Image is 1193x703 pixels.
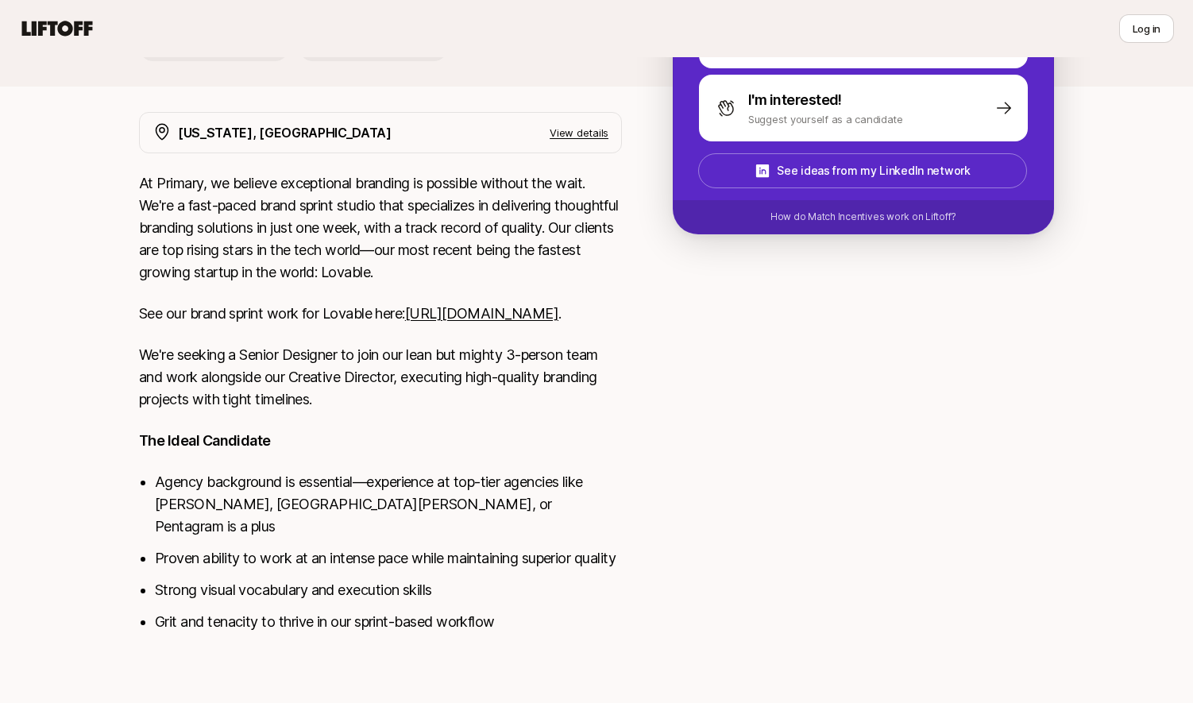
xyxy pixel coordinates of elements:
[139,172,622,284] p: At Primary, we believe exceptional branding is possible without the wait. We're a fast-paced bran...
[698,153,1027,188] button: See ideas from my LinkedIn network
[155,579,622,601] li: Strong visual vocabulary and execution skills
[770,210,956,224] p: How do Match Incentives work on Liftoff?
[1119,14,1174,43] button: Log in
[405,305,558,322] a: [URL][DOMAIN_NAME]
[777,161,970,180] p: See ideas from my LinkedIn network
[748,111,903,127] p: Suggest yourself as a candidate
[139,432,271,449] strong: The Ideal Candidate
[178,122,392,143] p: [US_STATE], [GEOGRAPHIC_DATA]
[155,611,622,633] li: Grit and tenacity to thrive in our sprint-based workflow
[748,89,842,111] p: I'm interested!
[155,547,622,570] li: Proven ability to work at an intense pace while maintaining superior quality
[139,303,622,325] p: See our brand sprint work for Lovable here: .
[155,471,622,538] li: Agency background is essential—experience at top-tier agencies like [PERSON_NAME], [GEOGRAPHIC_DA...
[139,344,622,411] p: We're seeking a Senior Designer to join our lean but mighty 3-person team and work alongside our ...
[550,125,608,141] p: View details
